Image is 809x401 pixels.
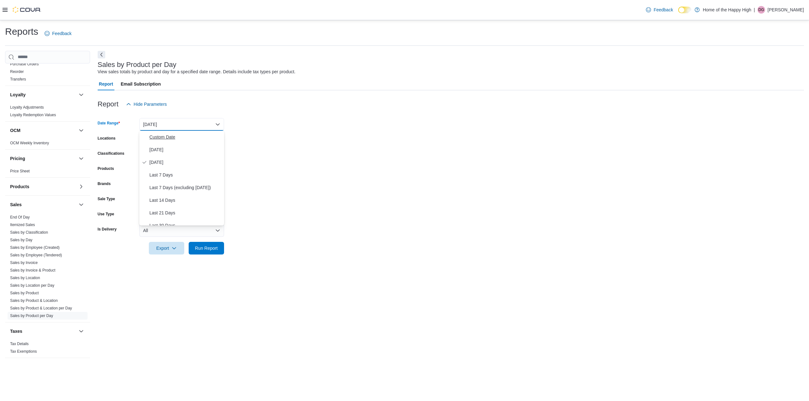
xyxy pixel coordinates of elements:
span: Price Sheet [10,169,30,174]
label: Use Type [98,212,114,217]
span: Sales by Day [10,237,33,242]
label: Sale Type [98,196,115,201]
h3: OCM [10,127,21,134]
a: Sales by Employee (Created) [10,245,60,250]
span: DG [758,6,764,14]
button: OCM [77,127,85,134]
a: Purchase Orders [10,62,39,66]
button: Products [77,183,85,190]
a: Loyalty Redemption Values [10,113,56,117]
a: Sales by Product & Location [10,298,58,303]
a: Tax Exemptions [10,349,37,354]
div: Deena Gaudreau [757,6,765,14]
span: Sales by Invoice [10,260,38,265]
span: Tax Details [10,341,29,346]
span: Custom Date [149,133,222,141]
button: Pricing [77,155,85,162]
span: [DATE] [149,159,222,166]
span: [DATE] [149,146,222,153]
span: Export [153,242,180,254]
span: Last 7 Days [149,171,222,179]
input: Dark Mode [678,7,691,13]
a: Sales by Product & Location per Day [10,306,72,310]
button: Next [98,51,105,58]
span: Email Subscription [121,78,161,90]
h3: Taxes [10,328,22,334]
span: OCM Weekly Inventory [10,141,49,146]
a: Feedback [643,3,675,16]
span: Sales by Product per Day [10,313,53,318]
span: Hide Parameters [134,101,167,107]
a: Sales by Employee (Tendered) [10,253,62,257]
button: Products [10,183,76,190]
span: Sales by Employee (Tendered) [10,253,62,258]
a: Tax Details [10,342,29,346]
span: Loyalty Adjustments [10,105,44,110]
button: Sales [10,201,76,208]
div: View sales totals by product and day for a specified date range. Details include tax types per pr... [98,69,295,75]
span: Sales by Location [10,275,40,280]
label: Is Delivery [98,227,117,232]
a: OCM Weekly Inventory [10,141,49,145]
button: Run Report [189,242,224,254]
button: Loyalty [77,91,85,99]
div: Taxes [5,340,90,358]
p: [PERSON_NAME] [768,6,804,14]
span: Report [99,78,113,90]
div: Select listbox [139,131,224,225]
div: Sales [5,213,90,322]
button: Sales [77,201,85,208]
span: Loyalty Redemption Values [10,112,56,117]
a: Price Sheet [10,169,30,173]
p: | [754,6,755,14]
span: Sales by Product [10,290,39,296]
span: Run Report [195,245,218,251]
button: Loyalty [10,92,76,98]
a: Sales by Classification [10,230,48,235]
span: Reorder [10,69,24,74]
button: Taxes [10,328,76,334]
a: Sales by Product per Day [10,314,53,318]
h1: Reports [5,25,38,38]
span: Transfers [10,77,26,82]
h3: Loyalty [10,92,26,98]
a: Sales by Location [10,276,40,280]
span: Sales by Product & Location per Day [10,306,72,311]
button: All [139,224,224,237]
p: Home of the Happy High [703,6,751,14]
button: Taxes [77,327,85,335]
a: Itemized Sales [10,223,35,227]
label: Brands [98,181,111,186]
a: Sales by Day [10,238,33,242]
span: Last 21 Days [149,209,222,217]
a: End Of Day [10,215,30,219]
h3: Products [10,183,29,190]
h3: Sales [10,201,22,208]
h3: Sales by Product per Day [98,61,176,69]
button: Pricing [10,155,76,162]
h3: Pricing [10,155,25,162]
span: Purchase Orders [10,62,39,67]
button: Export [149,242,184,254]
div: Pricing [5,167,90,177]
a: Transfers [10,77,26,81]
span: Last 7 Days (excluding [DATE]) [149,184,222,191]
span: Last 14 Days [149,196,222,204]
a: Sales by Invoice & Product [10,268,55,272]
img: Cova [13,7,41,13]
span: Sales by Location per Day [10,283,54,288]
span: Feedback [654,7,673,13]
a: Sales by Invoice [10,260,38,265]
label: Date Range [98,121,120,126]
label: Classifications [98,151,125,156]
div: OCM [5,139,90,149]
span: Itemized Sales [10,222,35,227]
button: OCM [10,127,76,134]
